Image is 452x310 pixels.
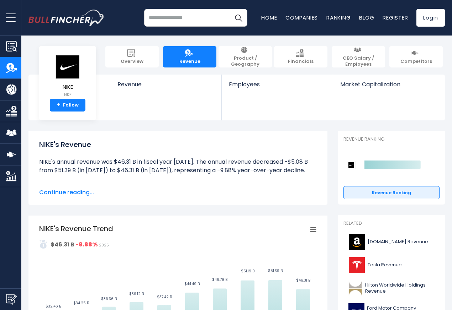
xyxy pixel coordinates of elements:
[99,243,109,248] span: 2025
[55,84,80,90] span: NIKE
[229,81,325,88] span: Employees
[348,257,366,273] img: TSLA logo
[359,14,374,21] a: Blog
[343,221,440,227] p: Related
[39,183,317,209] li: NIKE's quarterly revenue was $11.10 B in the quarter ending [DATE]. The quarterly revenue decreas...
[230,9,247,27] button: Search
[28,10,105,26] img: bullfincher logo
[335,55,382,67] span: CEO Salary / Employees
[39,158,317,175] li: NIKE's annual revenue was $46.31 B in fiscal year [DATE]. The annual revenue decreased -$5.08 B f...
[268,268,283,273] text: $51.39 B
[347,161,356,169] img: NIKE competitors logo
[333,75,444,100] a: Market Capitalization
[285,14,318,21] a: Companies
[184,281,200,287] text: $44.49 B
[383,14,408,21] a: Register
[163,46,216,67] a: Revenue
[274,46,327,67] a: Financials
[343,232,440,252] a: [DOMAIN_NAME] Revenue
[46,304,61,309] text: $32.46 B
[39,188,317,197] span: Continue reading...
[129,291,144,297] text: $39.12 B
[50,99,85,112] a: +Follow
[348,280,363,296] img: HLT logo
[416,9,445,27] a: Login
[343,255,440,275] a: Tesla Revenue
[343,186,440,200] a: Revenue Ranking
[117,81,215,88] span: Revenue
[332,46,385,67] a: CEO Salary / Employees
[389,46,443,67] a: Competitors
[110,75,222,100] a: Revenue
[241,268,254,274] text: $51.19 B
[101,296,117,301] text: $36.36 B
[179,59,200,65] span: Revenue
[75,240,98,249] strong: -9.88%
[348,234,366,250] img: AMZN logo
[296,278,310,283] text: $46.31 B
[51,240,74,249] strong: $46.31 B
[212,277,227,282] text: $46.79 B
[326,14,351,21] a: Ranking
[28,10,105,26] a: Go to homepage
[343,278,440,298] a: Hilton Worldwide Holdings Revenue
[121,59,143,65] span: Overview
[105,46,159,67] a: Overview
[57,102,61,108] strong: +
[400,59,432,65] span: Competitors
[288,59,314,65] span: Financials
[39,224,113,234] tspan: NIKE's Revenue Trend
[73,300,89,306] text: $34.25 B
[261,14,277,21] a: Home
[340,81,437,88] span: Market Capitalization
[222,55,268,67] span: Product / Geography
[39,240,48,249] img: addasd
[219,46,272,67] a: Product / Geography
[55,92,80,98] small: NKE
[222,75,332,100] a: Employees
[157,294,172,300] text: $37.42 B
[39,139,317,150] h1: NIKE's Revenue
[55,55,80,99] a: NIKE NKE
[343,136,440,142] p: Revenue Ranking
